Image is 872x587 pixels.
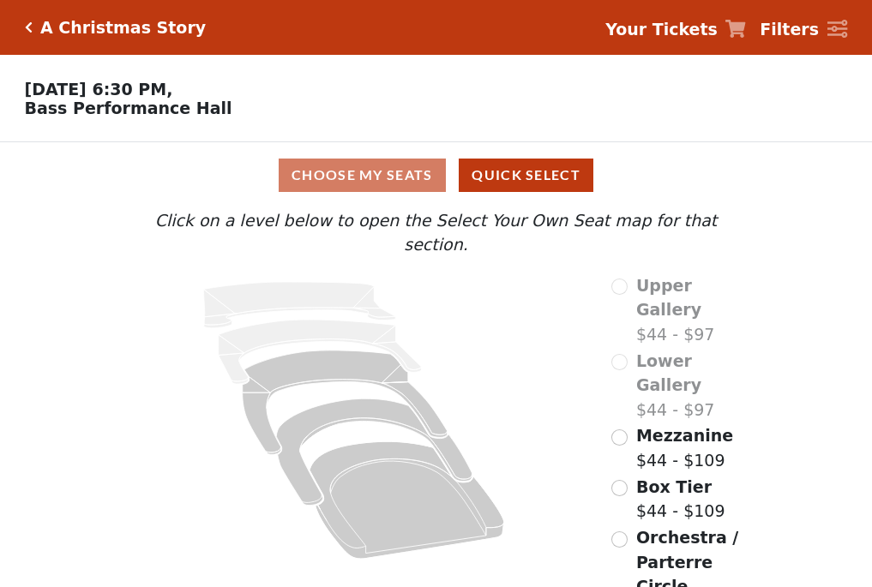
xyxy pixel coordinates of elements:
[310,441,505,559] path: Orchestra / Parterre Circle - Seats Available: 240
[605,20,718,39] strong: Your Tickets
[760,20,819,39] strong: Filters
[760,17,847,42] a: Filters
[121,208,750,257] p: Click on a level below to open the Select Your Own Seat map for that section.
[605,17,746,42] a: Your Tickets
[25,21,33,33] a: Click here to go back to filters
[219,320,422,384] path: Lower Gallery - Seats Available: 0
[636,477,712,496] span: Box Tier
[636,426,733,445] span: Mezzanine
[636,475,725,524] label: $44 - $109
[636,351,701,395] span: Lower Gallery
[40,18,206,38] h5: A Christmas Story
[204,282,396,328] path: Upper Gallery - Seats Available: 0
[459,159,593,192] button: Quick Select
[636,349,751,422] label: $44 - $97
[636,273,751,347] label: $44 - $97
[636,276,701,320] span: Upper Gallery
[636,423,733,472] label: $44 - $109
